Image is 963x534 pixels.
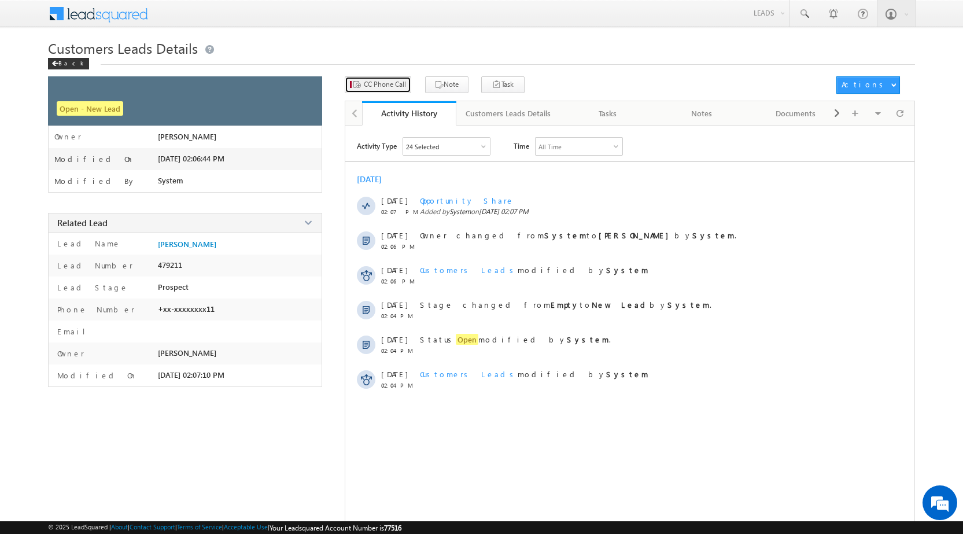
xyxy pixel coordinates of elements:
label: Lead Name [54,238,121,248]
span: Time [514,137,529,154]
span: 02:04 PM [381,312,416,319]
div: Activity History [371,108,448,119]
button: CC Phone Call [345,76,411,93]
span: [PERSON_NAME] [158,348,216,358]
span: Owner changed from to by . [420,230,736,240]
a: Customers Leads Details [456,101,561,126]
span: Added by on [420,207,866,216]
a: Documents [749,101,843,126]
button: Note [425,76,468,93]
span: [DATE] [381,369,407,379]
label: Lead Number [54,260,133,270]
span: modified by [420,369,648,379]
a: About [111,523,128,531]
div: Tasks [570,106,645,120]
span: modified by [420,265,648,275]
strong: System [606,369,648,379]
label: Modified By [54,176,136,186]
div: Customers Leads Details [466,106,551,120]
strong: System [667,300,710,310]
strong: System [692,230,735,240]
label: Owner [54,132,82,141]
span: Status modified by . [420,334,611,345]
span: Stage changed from to by . [420,300,711,310]
span: Activity Type [357,137,397,154]
strong: System [544,230,586,240]
span: 02:04 PM [381,347,416,354]
span: 479211 [158,260,182,270]
a: [PERSON_NAME] [158,240,216,249]
span: Customers Leads [420,369,518,379]
span: Opportunity Share [420,196,514,205]
span: System [158,176,183,185]
span: [DATE] 02:07:10 PM [158,370,224,380]
strong: New Lead [592,300,650,310]
button: Task [481,76,525,93]
span: [DATE] 02:06:44 PM [158,154,224,163]
label: Modified On [54,154,134,164]
strong: [PERSON_NAME] [599,230,674,240]
span: Customers Leads Details [48,39,198,57]
a: Contact Support [130,523,175,531]
span: System [449,207,471,216]
span: [DATE] 02:07 PM [479,207,529,216]
div: Documents [758,106,833,120]
div: [DATE] [357,174,394,185]
div: Actions [842,79,887,90]
span: Your Leadsquared Account Number is [270,524,401,532]
strong: Empty [551,300,580,310]
a: Terms of Service [177,523,222,531]
a: Acceptable Use [224,523,268,531]
div: Back [48,58,89,69]
span: [DATE] [381,196,407,205]
label: Email [54,326,94,336]
span: Related Lead [57,217,108,229]
span: 02:06 PM [381,278,416,285]
a: Activity History [362,101,456,126]
span: [DATE] [381,230,407,240]
span: [DATE] [381,300,407,310]
span: CC Phone Call [364,79,406,90]
span: 02:07 PM [381,208,416,215]
span: Open [456,334,478,345]
div: 24 Selected [406,143,439,150]
strong: System [567,334,609,344]
span: 77516 [384,524,401,532]
span: [DATE] [381,265,407,275]
div: Notes [665,106,739,120]
span: Customers Leads [420,265,518,275]
span: 02:04 PM [381,382,416,389]
label: Modified On [54,370,137,380]
span: Prospect [158,282,189,292]
a: Tasks [561,101,655,126]
span: +xx-xxxxxxxx11 [158,304,215,314]
div: All Time [538,143,562,150]
strong: System [606,265,648,275]
span: © 2025 LeadSquared | | | | | [48,523,401,532]
span: 02:06 PM [381,243,416,250]
button: Actions [836,76,900,94]
label: Phone Number [54,304,135,314]
a: Notes [655,101,750,126]
span: [PERSON_NAME] [158,132,216,141]
span: [DATE] [381,334,407,344]
label: Owner [54,348,84,358]
label: Lead Stage [54,282,128,292]
span: Open - New Lead [57,101,123,116]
